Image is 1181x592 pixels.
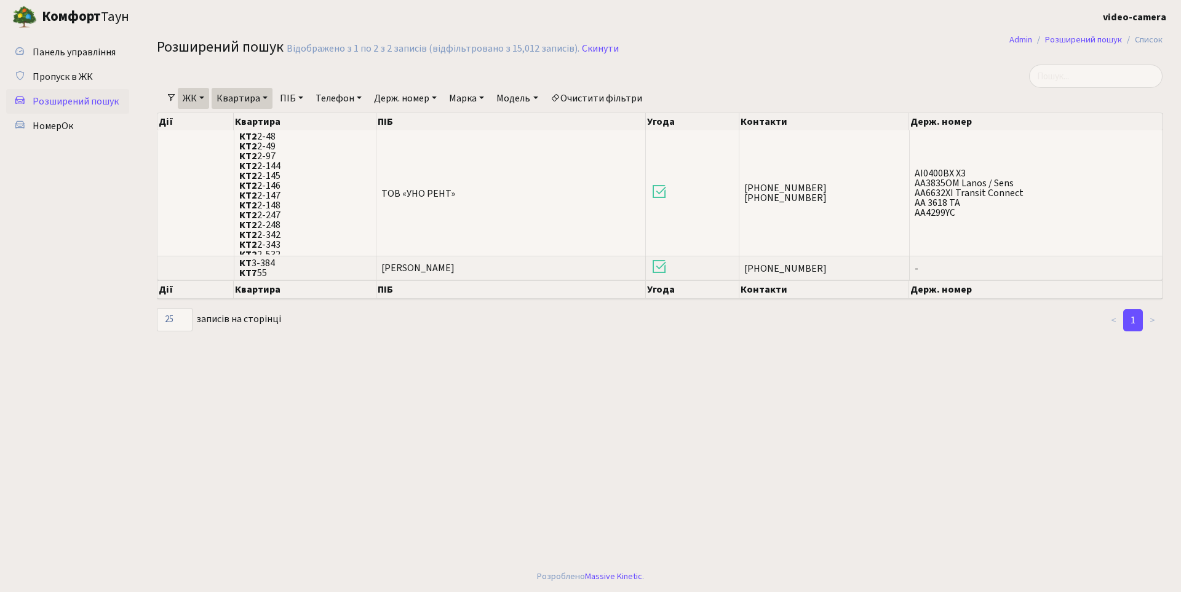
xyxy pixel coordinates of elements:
span: Пропуск в ЖК [33,70,93,84]
span: [PHONE_NUMBER] [PHONE_NUMBER] [744,183,904,203]
th: Квартира [234,280,376,299]
b: КТ2 [239,140,257,153]
th: Угода [646,113,740,130]
span: [PHONE_NUMBER] [744,264,904,274]
a: Марка [444,88,489,109]
input: Пошук... [1029,65,1163,88]
a: Massive Kinetic [585,570,642,583]
b: КТ2 [239,149,257,163]
span: Панель управління [33,45,116,59]
b: КТ2 [239,189,257,202]
a: Розширений пошук [6,89,129,114]
b: КТ2 [239,199,257,212]
span: [PERSON_NAME] [381,262,455,275]
b: КТ [239,256,252,270]
th: ПІБ [376,113,645,130]
b: КТ2 [239,179,257,192]
span: 3-384 55 [239,258,372,278]
a: Очистити фільтри [546,88,647,109]
b: КТ2 [239,218,257,232]
b: Комфорт [42,7,101,26]
a: Телефон [311,88,367,109]
th: Дії [157,280,234,299]
th: Дії [157,113,234,130]
button: Переключити навігацію [154,7,185,27]
b: КТ2 [239,130,257,143]
b: КТ2 [239,159,257,173]
img: logo.png [12,5,37,30]
label: записів на сторінці [157,308,281,331]
th: Держ. номер [909,113,1163,130]
span: - [915,264,1158,274]
a: ЖК [178,88,209,109]
a: Скинути [582,43,619,55]
span: Розширений пошук [157,36,284,58]
a: 1 [1123,309,1143,331]
a: video-camera [1103,10,1166,25]
a: Пропуск в ЖК [6,65,129,89]
span: Таун [42,7,129,28]
b: КТ2 [239,248,257,261]
b: КТ2 [239,208,257,222]
th: Угода [646,280,740,299]
th: ПІБ [376,280,645,299]
span: AI0400BX X3 АА3835ОМ Lanos / Sens АА6632ХІ Transit Connect АА 3618 ТА AA4299YC [915,168,1158,218]
span: ТОВ «УНО РЕНТ» [381,187,455,200]
a: Держ. номер [369,88,442,109]
a: Квартира [212,88,272,109]
a: Admin [1009,33,1032,46]
span: 2-48 2-49 2-97 2-144 2-145 2-146 2-147 2-148 2-247 2-248 2-342 2-343 2-532 2-533 2-534 2-572 2-57... [239,132,372,255]
th: Контакти [739,113,909,130]
b: КТ7 [239,266,257,280]
span: НомерОк [33,119,73,133]
li: Список [1122,33,1163,47]
a: Панель управління [6,40,129,65]
th: Держ. номер [909,280,1163,299]
th: Квартира [234,113,376,130]
div: Відображено з 1 по 2 з 2 записів (відфільтровано з 15,012 записів). [287,43,579,55]
span: Розширений пошук [33,95,119,108]
select: записів на сторінці [157,308,193,331]
th: Контакти [739,280,909,299]
a: НомерОк [6,114,129,138]
a: ПІБ [275,88,308,109]
a: Модель [491,88,543,109]
b: КТ2 [239,238,257,251]
b: КТ2 [239,228,257,242]
b: video-camera [1103,10,1166,24]
b: КТ2 [239,169,257,183]
a: Розширений пошук [1045,33,1122,46]
nav: breadcrumb [991,27,1181,53]
div: Розроблено . [537,570,644,583]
